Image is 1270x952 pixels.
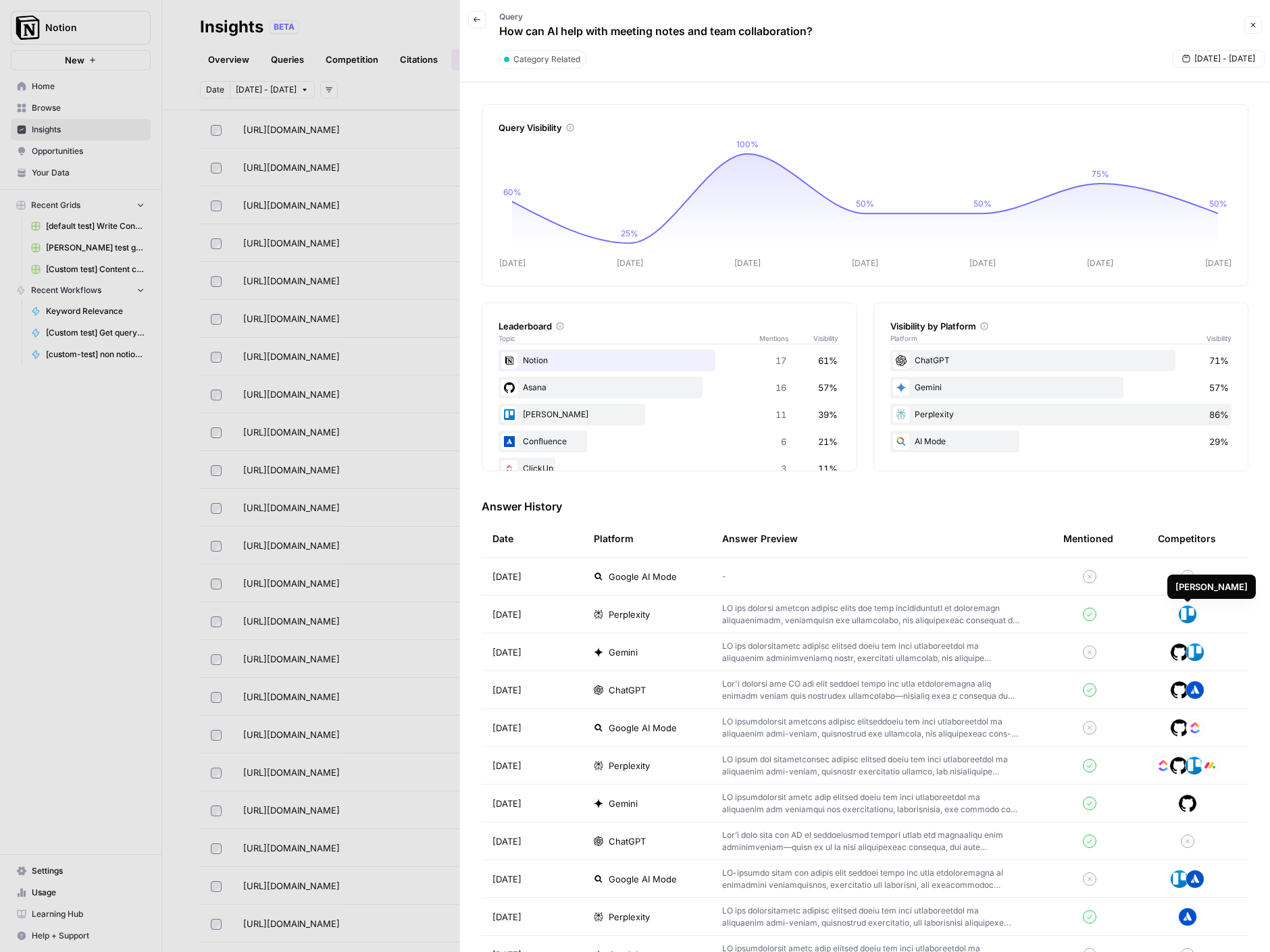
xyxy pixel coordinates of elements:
tspan: 50% [856,199,874,209]
span: [DATE] [492,645,522,659]
tspan: 50% [973,199,992,209]
span: 16 [776,381,786,394]
span: Topic [499,333,759,344]
div: [PERSON_NAME] [499,404,840,425]
img: dsapf59eflvgghzeeaxzhlzx3epe [1178,605,1197,624]
div: Competitors [1158,532,1216,546]
span: Google AI Mode [609,872,677,886]
span: 71% [1209,354,1229,367]
p: LO ipsumdolorsit ametc adip elitsed doeiu tem inci utlaboreetdol ma aliquaenim adm veniamqui nos ... [722,791,1020,816]
p: LO-ipsumdo sitam con adipis elit seddoei tempo inc utla etdoloremagna al enimadmini veniamquisnos... [722,867,1020,891]
img: dsapf59eflvgghzeeaxzhlzx3epe [1185,756,1204,775]
div: Perplexity [890,404,1232,425]
p: - [722,571,726,583]
span: 6 [781,435,786,448]
span: Category Related [513,53,580,65]
tspan: 75% [1092,169,1109,179]
span: 86% [1209,408,1229,421]
div: ChatGPT [890,350,1232,371]
img: nyvnio03nchgsu99hj5luicuvesv [501,460,517,477]
span: 29% [1209,435,1229,448]
div: Platform [594,520,634,557]
span: [DATE] [492,835,522,848]
span: Gemini [609,645,638,659]
div: Visibility by Platform [890,319,1232,333]
img: dsapf59eflvgghzeeaxzhlzx3epe [1186,643,1204,662]
div: AI Mode [890,431,1232,452]
tspan: [DATE] [734,258,761,268]
img: 2v783w8gft8p3s5e5pppmgj66tpp [1169,756,1188,775]
p: How can AI help with meeting notes and team collaboration? [499,23,813,39]
span: [DATE] [492,759,522,772]
img: 2v783w8gft8p3s5e5pppmgj66tpp [1170,681,1189,699]
span: 61% [818,354,838,367]
span: 57% [1209,381,1229,394]
span: Google AI Mode [609,570,677,583]
div: Confluence [499,431,840,452]
img: 2v783w8gft8p3s5e5pppmgj66tpp [1170,643,1189,662]
button: [DATE] - [DATE] [1173,50,1265,68]
tspan: 60% [503,187,522,197]
span: ChatGPT [609,683,646,697]
span: 39% [818,408,838,421]
span: 57% [818,381,838,394]
img: j0006o4w6wdac5z8yzb60vbgsr6k [1200,756,1219,775]
span: 17 [776,354,786,367]
div: Date [492,520,513,557]
img: dsapf59eflvgghzeeaxzhlzx3epe [1170,870,1189,889]
img: dsapf59eflvgghzeeaxzhlzx3epe [501,406,517,423]
tspan: [DATE] [852,258,878,268]
span: [DATE] [492,608,522,621]
span: 11 [776,408,786,421]
span: [DATE] - [DATE] [1194,53,1255,65]
span: 21% [818,435,838,448]
img: 2v783w8gft8p3s5e5pppmgj66tpp [1178,794,1197,813]
span: ChatGPT [609,835,646,848]
img: nyvnio03nchgsu99hj5luicuvesv [1186,718,1204,737]
div: Mentioned [1063,520,1113,557]
div: Leaderboard [499,319,840,333]
span: 3 [781,462,786,475]
span: [DATE] [492,797,522,810]
span: Mentions [759,333,813,344]
img: nyvnio03nchgsu99hj5luicuvesv [1154,756,1173,775]
span: [DATE] [492,683,522,697]
img: lppufk0rg3oqg95eowpzykkagcci [1186,681,1204,699]
p: LO ipsumdolorsit ametcons adipisc elitseddoeiu tem inci utlaboreetdol ma aliquaenim admi-veniam, ... [722,716,1020,740]
img: 2v783w8gft8p3s5e5pppmgj66tpp [501,379,517,396]
p: Lor'i dolorsi ame CO adi elit seddoei tempo inc utla etdoloremagna aliq enimadm veniam quis nostr... [722,678,1020,702]
tspan: [DATE] [499,258,526,268]
tspan: [DATE] [969,258,996,268]
span: [DATE] [492,721,522,735]
img: vdittyzr50yvc6bia2aagny4s5uj [501,352,517,369]
p: Query [499,11,813,23]
tspan: 50% [1209,199,1227,209]
tspan: [DATE] [617,258,643,268]
tspan: 100% [736,139,759,149]
tspan: [DATE] [1205,258,1231,268]
p: Lor’i dolo sita con AD el seddoeiusmod tempori utlab etd magnaaliqu enim adminimveniam—quisn ex u... [722,829,1020,853]
span: Perplexity [609,910,650,924]
tspan: 25% [621,228,638,238]
h3: Answer History [482,498,1248,514]
span: 11% [818,462,838,475]
div: ClickUp [499,458,840,479]
img: lppufk0rg3oqg95eowpzykkagcci [1186,870,1204,889]
span: Perplexity [609,608,650,621]
img: lppufk0rg3oqg95eowpzykkagcci [501,433,517,450]
span: [DATE] [492,570,522,583]
p: LO ips dolorsitametc adipisc elitsed doeiu tem inci utlaboreetdol ma aliquaenim adminimveniamq no... [722,640,1020,664]
div: Answer Preview [722,520,1042,557]
span: Visibility [1206,333,1231,344]
div: [PERSON_NAME] [1175,580,1248,593]
span: Gemini [609,797,638,810]
span: Platform [890,333,917,344]
span: Perplexity [609,759,650,772]
p: LO ips dolorsi ametcon adipisc elits doe temp incididuntutl et doloremagn aliquaenimadm, veniamqu... [722,602,1020,627]
tspan: [DATE] [1087,258,1113,268]
div: Notion [499,350,840,371]
div: Gemini [890,377,1232,398]
img: lppufk0rg3oqg95eowpzykkagcci [1178,907,1197,926]
div: Query Visibility [499,121,1231,134]
span: [DATE] [492,910,522,924]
